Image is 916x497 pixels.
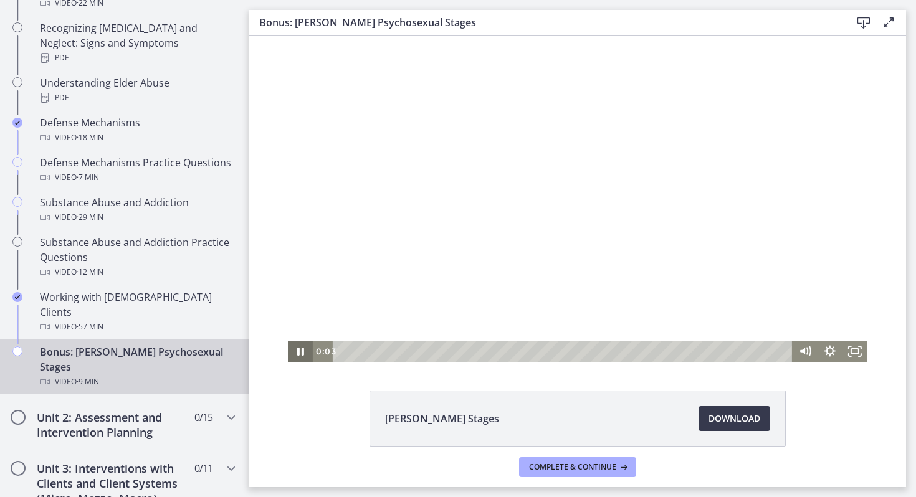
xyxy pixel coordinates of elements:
span: [PERSON_NAME] Stages [385,411,499,426]
h3: Bonus: [PERSON_NAME] Psychosexual Stages [259,15,831,30]
div: PDF [40,50,234,65]
i: Completed [12,118,22,128]
div: Defense Mechanisms [40,115,234,145]
div: Video [40,170,234,185]
div: Video [40,265,234,280]
div: Substance Abuse and Addiction Practice Questions [40,235,234,280]
span: · 7 min [77,170,99,185]
div: Video [40,130,234,145]
span: · 29 min [77,210,103,225]
div: PDF [40,90,234,105]
button: Complete & continue [519,457,636,477]
span: · 57 min [77,319,103,334]
div: Working with [DEMOGRAPHIC_DATA] Clients [40,290,234,334]
div: Recognizing [MEDICAL_DATA] and Neglect: Signs and Symptoms [40,21,234,65]
span: · 18 min [77,130,103,145]
button: Mute [543,305,568,326]
span: Complete & continue [529,462,616,472]
div: Video [40,210,234,225]
i: Completed [12,292,22,302]
div: Video [40,319,234,334]
span: 0 / 11 [194,461,212,476]
div: Video [40,374,234,389]
iframe: Video Lesson [249,36,906,362]
span: 0 / 15 [194,410,212,425]
div: Substance Abuse and Addiction [40,195,234,225]
div: Bonus: [PERSON_NAME] Psychosexual Stages [40,344,234,389]
span: · 9 min [77,374,99,389]
h2: Unit 2: Assessment and Intervention Planning [37,410,189,440]
span: · 12 min [77,265,103,280]
div: Defense Mechanisms Practice Questions [40,155,234,185]
button: Show settings menu [568,305,593,326]
button: Fullscreen [593,305,618,326]
a: Download [699,406,770,431]
div: Understanding Elder Abuse [40,75,234,105]
span: Download [708,411,760,426]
